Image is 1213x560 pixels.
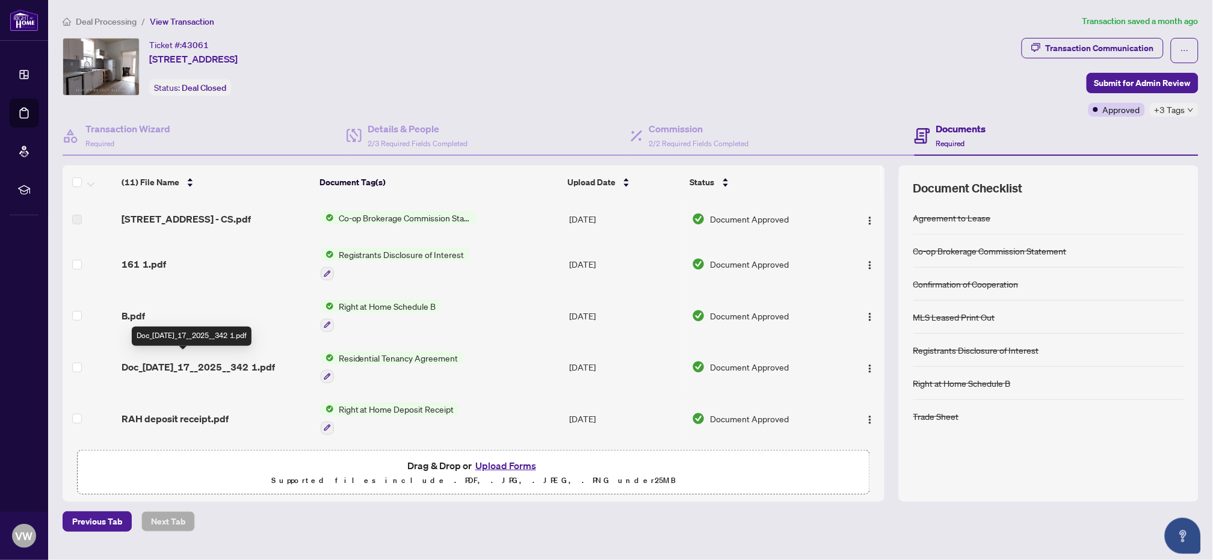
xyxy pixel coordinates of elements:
[334,351,463,365] span: Residential Tenancy Agreement
[913,377,1011,390] div: Right at Home Schedule B
[865,415,875,425] img: Logo
[865,216,875,226] img: Logo
[913,310,995,324] div: MLS Leased Print Out
[860,254,880,274] button: Logo
[150,16,214,27] span: View Transaction
[321,300,441,332] button: Status IconRight at Home Schedule B
[692,212,705,226] img: Document Status
[321,351,463,384] button: Status IconResidential Tenancy Agreement
[132,327,252,346] div: Doc_[DATE]_17__2025__342 1.pdf
[913,410,959,423] div: Trade Sheet
[1022,38,1164,58] button: Transaction Communication
[564,238,687,290] td: [DATE]
[936,122,986,136] h4: Documents
[321,300,334,313] img: Status Icon
[710,257,789,271] span: Document Approved
[122,212,251,226] span: [STREET_ADDRESS] - CS.pdf
[1165,518,1201,554] button: Open asap
[149,52,238,66] span: [STREET_ADDRESS]
[860,409,880,428] button: Logo
[76,16,137,27] span: Deal Processing
[182,40,209,51] span: 43061
[63,17,71,26] span: home
[10,9,39,31] img: logo
[368,122,468,136] h4: Details & People
[334,211,477,224] span: Co-op Brokerage Commission Statement
[334,402,459,416] span: Right at Home Deposit Receipt
[85,122,170,136] h4: Transaction Wizard
[117,165,315,199] th: (11) File Name
[692,412,705,425] img: Document Status
[334,300,441,313] span: Right at Home Schedule B
[1094,73,1191,93] span: Submit for Admin Review
[860,306,880,325] button: Logo
[334,248,469,261] span: Registrants Disclosure of Interest
[321,351,334,365] img: Status Icon
[692,309,705,322] img: Document Status
[710,412,789,425] span: Document Approved
[141,511,195,532] button: Next Tab
[692,360,705,374] img: Document Status
[913,211,991,224] div: Agreement to Lease
[321,402,334,416] img: Status Icon
[141,14,145,28] li: /
[1155,103,1185,117] span: +3 Tags
[865,312,875,322] img: Logo
[321,248,469,280] button: Status IconRegistrants Disclosure of Interest
[122,176,179,189] span: (11) File Name
[690,176,715,189] span: Status
[913,277,1019,291] div: Confirmation of Cooperation
[182,82,226,93] span: Deal Closed
[321,211,477,224] button: Status IconCo-op Brokerage Commission Statement
[710,212,789,226] span: Document Approved
[122,309,145,323] span: B.pdf
[63,38,139,95] img: IMG-C12165390_1.jpg
[936,139,965,148] span: Required
[1046,38,1154,58] div: Transaction Communication
[321,248,334,261] img: Status Icon
[149,38,209,52] div: Ticket #:
[710,309,789,322] span: Document Approved
[1082,14,1199,28] article: Transaction saved a month ago
[860,209,880,229] button: Logo
[1103,103,1140,116] span: Approved
[563,165,685,199] th: Upload Date
[564,342,687,393] td: [DATE]
[1087,73,1199,93] button: Submit for Admin Review
[913,343,1039,357] div: Registrants Disclosure of Interest
[865,260,875,270] img: Logo
[564,290,687,342] td: [DATE]
[63,511,132,532] button: Previous Tab
[472,458,540,473] button: Upload Forms
[649,122,748,136] h4: Commission
[72,512,122,531] span: Previous Tab
[860,357,880,377] button: Logo
[649,139,748,148] span: 2/2 Required Fields Completed
[865,364,875,374] img: Logo
[122,360,275,374] span: Doc_[DATE]_17__2025__342 1.pdf
[321,402,459,435] button: Status IconRight at Home Deposit Receipt
[315,165,563,199] th: Document Tag(s)
[913,180,1023,197] span: Document Checklist
[685,165,839,199] th: Status
[149,79,231,96] div: Status:
[564,200,687,238] td: [DATE]
[567,176,616,189] span: Upload Date
[1181,46,1189,55] span: ellipsis
[16,528,33,544] span: VW
[85,139,114,148] span: Required
[564,393,687,445] td: [DATE]
[85,473,862,488] p: Supported files include .PDF, .JPG, .JPEG, .PNG under 25 MB
[122,257,166,271] span: 161 1.pdf
[407,458,540,473] span: Drag & Drop or
[78,451,869,495] span: Drag & Drop orUpload FormsSupported files include .PDF, .JPG, .JPEG, .PNG under25MB
[913,244,1067,257] div: Co-op Brokerage Commission Statement
[692,257,705,271] img: Document Status
[368,139,468,148] span: 2/3 Required Fields Completed
[1188,107,1194,113] span: down
[321,211,334,224] img: Status Icon
[122,411,229,426] span: RAH deposit receipt.pdf
[710,360,789,374] span: Document Approved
